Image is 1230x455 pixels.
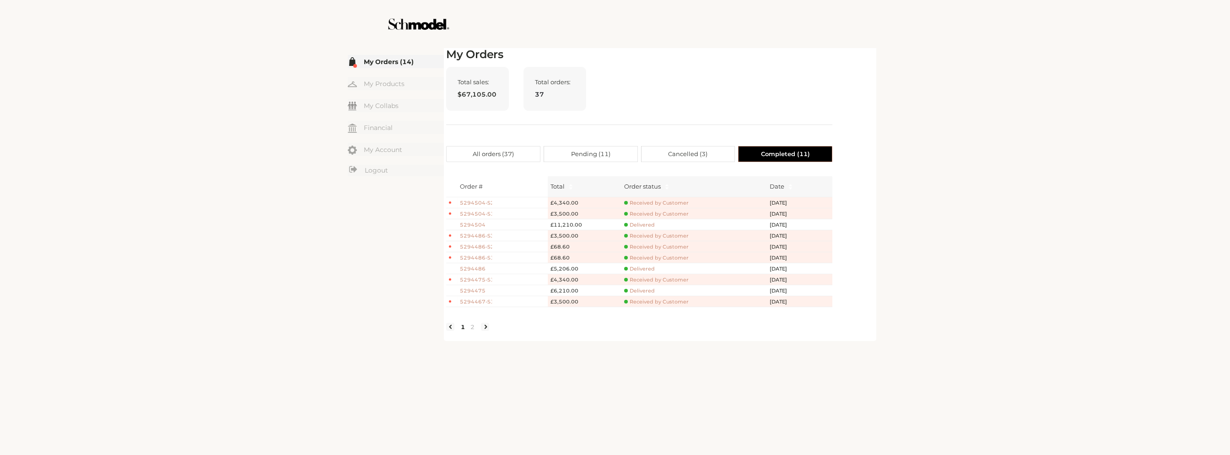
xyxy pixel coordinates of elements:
span: Received by Customer [624,211,689,217]
span: Date [770,182,784,191]
span: Pending ( 11 ) [571,146,610,162]
span: Total sales: [458,78,497,86]
span: 5294486-S2 [460,243,492,251]
span: [DATE] [770,221,797,229]
img: my-account.svg [348,146,357,155]
th: Order # [457,176,548,197]
span: caret-up [664,183,669,188]
span: caret-down [788,186,793,191]
span: Received by Customer [624,255,689,261]
td: £3,500.00 [548,230,621,241]
div: Order status [624,182,661,191]
span: caret-up [568,183,573,188]
span: Received by Customer [624,244,689,250]
span: $67,105.00 [458,89,497,99]
span: Total [550,182,565,191]
a: My Account [348,143,444,156]
span: 5294467-S1 [460,298,492,306]
span: Delivered [624,222,655,228]
span: 5294475 [460,287,492,295]
span: caret-down [664,186,669,191]
td: £4,340.00 [548,197,621,208]
img: my-financial.svg [348,124,357,133]
td: £11,210.00 [548,219,621,230]
a: 2 [468,323,477,331]
span: 5294486-S3 [460,232,492,240]
h2: My Orders [446,48,832,61]
span: 5294504-S1 [460,210,492,218]
span: [DATE] [770,276,797,284]
td: £3,500.00 [548,208,621,219]
span: Received by Customer [624,298,689,305]
li: Next Page [481,323,489,331]
span: [DATE] [770,232,797,240]
span: caret-down [568,186,573,191]
a: Logout [348,165,444,176]
span: Received by Customer [624,276,689,283]
span: 5294475-S1 [460,276,492,284]
span: 5294486 [460,265,492,273]
span: [DATE] [770,298,797,306]
span: [DATE] [770,210,797,218]
span: Received by Customer [624,233,689,239]
span: Cancelled ( 3 ) [668,146,707,162]
a: Financial [348,121,444,134]
span: Delivered [624,287,655,294]
span: Total orders: [535,78,575,86]
td: £68.60 [548,241,621,252]
span: [DATE] [770,199,797,207]
a: My Products [348,77,444,90]
li: Previous Page [446,323,454,331]
td: £6,210.00 [548,285,621,296]
a: My Orders (14) [348,55,444,68]
span: [DATE] [770,254,797,262]
a: My Collabs [348,99,444,112]
span: 5294504 [460,221,492,229]
td: £5,206.00 [548,263,621,274]
a: 1 [458,323,468,331]
span: Delivered [624,265,655,272]
span: [DATE] [770,287,797,295]
td: £3,500.00 [548,296,621,307]
td: £4,340.00 [548,274,621,285]
img: my-hanger.svg [348,80,357,89]
span: All orders ( 37 ) [473,146,514,162]
td: £68.60 [548,252,621,263]
span: [DATE] [770,243,797,251]
img: my-order.svg [348,57,357,66]
span: caret-up [788,183,793,188]
span: 5294486-S1 [460,254,492,262]
span: Received by Customer [624,200,689,206]
span: [DATE] [770,265,797,273]
span: Completed ( 11 ) [761,146,810,162]
span: 37 [535,89,575,99]
div: Menu [348,55,444,178]
span: 5294504-S2 [460,199,492,207]
img: my-friends.svg [348,102,357,110]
